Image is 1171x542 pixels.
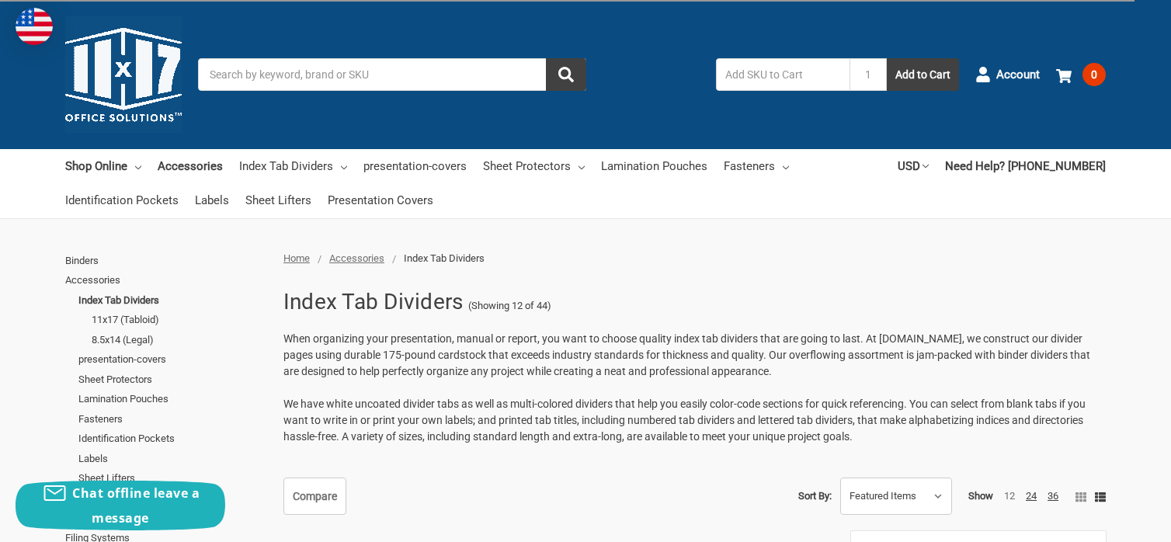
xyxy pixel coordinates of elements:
a: Compare [283,478,346,515]
a: Account [975,54,1040,95]
a: Accessories [158,149,223,183]
a: Sheet Lifters [245,183,311,217]
a: presentation-covers [363,149,467,183]
a: 8.5x14 (Legal) [92,330,266,350]
a: 0 [1056,54,1106,95]
a: 24 [1026,490,1037,502]
label: Sort By: [798,485,832,508]
span: When organizing your presentation, manual or report, you want to choose quality index tab divider... [283,332,1090,377]
a: Sheet Protectors [483,149,585,183]
a: Fasteners [78,409,266,429]
a: Lamination Pouches [78,389,266,409]
input: Add SKU to Cart [716,58,850,91]
h1: Index Tab Dividers [283,282,464,322]
a: Binders [65,251,266,271]
a: 36 [1048,490,1058,502]
a: Identification Pockets [65,183,179,217]
a: Fasteners [724,149,789,183]
a: Shop Online [65,149,141,183]
span: Account [996,66,1040,84]
a: Identification Pockets [78,429,266,449]
a: Sheet Protectors [78,370,266,390]
input: Search by keyword, brand or SKU [198,58,586,91]
a: Accessories [65,270,266,290]
img: duty and tax information for United States [16,8,53,45]
iframe: Google Customer Reviews [1043,500,1171,542]
a: Lamination Pouches [601,149,707,183]
span: Show [968,490,993,502]
button: Chat offline leave a message [16,481,225,530]
a: Labels [195,183,229,217]
a: Need Help? [PHONE_NUMBER] [945,149,1106,183]
a: Presentation Covers [328,183,433,217]
span: We have white uncoated divider tabs as well as multi-colored dividers that help you easily color-... [283,398,1086,443]
button: Add to Cart [887,58,959,91]
a: Home [283,252,310,264]
span: Index Tab Dividers [404,252,485,264]
a: Sheet Lifters [78,468,266,488]
img: 11x17.com [65,16,182,133]
a: USD [898,149,929,183]
span: 0 [1082,63,1106,86]
a: Index Tab Dividers [78,290,266,311]
a: 12 [1004,490,1015,502]
a: 11x17 (Tabloid) [92,310,266,330]
a: Index Tab Dividers [239,149,347,183]
span: Chat offline leave a message [72,485,200,526]
span: (Showing 12 of 44) [468,298,551,314]
a: presentation-covers [78,349,266,370]
a: Labels [78,449,266,469]
a: Accessories [329,252,384,264]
